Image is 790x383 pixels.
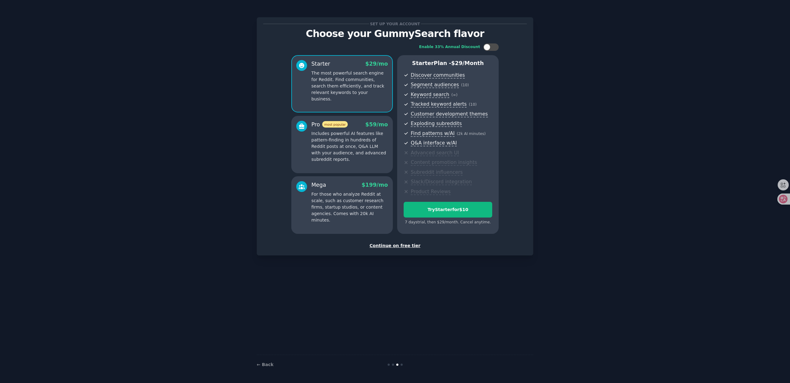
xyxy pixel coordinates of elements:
span: $ 199 /mo [362,182,388,188]
span: Find patterns w/AI [411,130,455,137]
p: Includes powerful AI features like pattern-finding in hundreds of Reddit posts at once, Q&A LLM w... [311,130,388,163]
span: Customer development themes [411,111,488,117]
span: ( 10 ) [469,102,476,107]
div: Try Starter for $10 [404,206,492,213]
div: Continue on free tier [263,242,527,249]
span: Q&A interface w/AI [411,140,457,146]
p: Starter Plan - [404,59,492,67]
span: $ 29 /month [451,60,484,66]
span: Set up your account [369,21,421,27]
span: Product Reviews [411,189,451,195]
span: most popular [322,121,348,128]
div: Mega [311,181,326,189]
span: Subreddit influencers [411,169,463,176]
p: Choose your GummySearch flavor [263,28,527,39]
p: For those who analyze Reddit at scale, such as customer research firms, startup studios, or conte... [311,191,388,223]
span: Keyword search [411,92,449,98]
span: Slack/Discord integration [411,179,472,185]
span: $ 29 /mo [365,61,388,67]
button: TryStarterfor$10 [404,202,492,218]
span: Content promotion insights [411,159,477,166]
span: $ 59 /mo [365,121,388,128]
p: The most powerful search engine for Reddit. Find communities, search them efficiently, and track ... [311,70,388,102]
div: Pro [311,121,348,128]
span: Discover communities [411,72,465,79]
span: ( 2k AI minutes ) [457,132,486,136]
span: Advanced search UI [411,150,459,156]
span: ( ∞ ) [451,93,458,97]
span: ( 10 ) [461,83,469,87]
span: Exploding subreddits [411,120,462,127]
a: ← Back [257,362,273,367]
div: Enable 33% Annual Discount [419,44,480,50]
div: 7 days trial, then $ 29 /month . Cancel anytime. [404,220,492,225]
span: Tracked keyword alerts [411,101,467,108]
span: Segment audiences [411,82,459,88]
div: Starter [311,60,330,68]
